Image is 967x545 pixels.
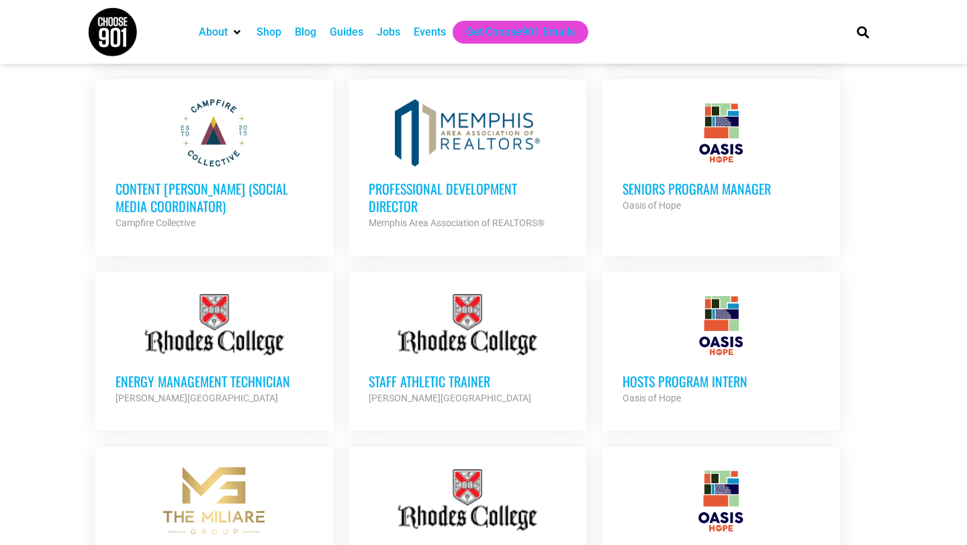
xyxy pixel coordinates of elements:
[257,24,281,40] a: Shop
[623,393,681,403] strong: Oasis of Hope
[95,272,333,426] a: Energy Management Technician [PERSON_NAME][GEOGRAPHIC_DATA]
[295,24,316,40] a: Blog
[192,21,834,44] nav: Main nav
[623,200,681,211] strong: Oasis of Hope
[602,272,840,426] a: HOSTS Program Intern Oasis of Hope
[623,180,820,197] h3: Seniors Program Manager
[116,393,278,403] strong: [PERSON_NAME][GEOGRAPHIC_DATA]
[369,180,566,215] h3: Professional Development Director
[602,79,840,234] a: Seniors Program Manager Oasis of Hope
[466,24,575,40] a: Get Choose901 Emails
[414,24,446,40] a: Events
[116,180,313,215] h3: Content [PERSON_NAME] (Social Media Coordinator)
[369,373,566,390] h3: Staff Athletic Trainer
[192,21,250,44] div: About
[116,373,313,390] h3: Energy Management Technician
[199,24,228,40] a: About
[95,79,333,251] a: Content [PERSON_NAME] (Social Media Coordinator) Campfire Collective
[349,79,586,251] a: Professional Development Director Memphis Area Association of REALTORS®
[377,24,400,40] a: Jobs
[330,24,363,40] a: Guides
[369,217,545,228] strong: Memphis Area Association of REALTORS®
[369,393,531,403] strong: [PERSON_NAME][GEOGRAPHIC_DATA]
[116,217,195,228] strong: Campfire Collective
[852,21,874,43] div: Search
[349,272,586,426] a: Staff Athletic Trainer [PERSON_NAME][GEOGRAPHIC_DATA]
[623,373,820,390] h3: HOSTS Program Intern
